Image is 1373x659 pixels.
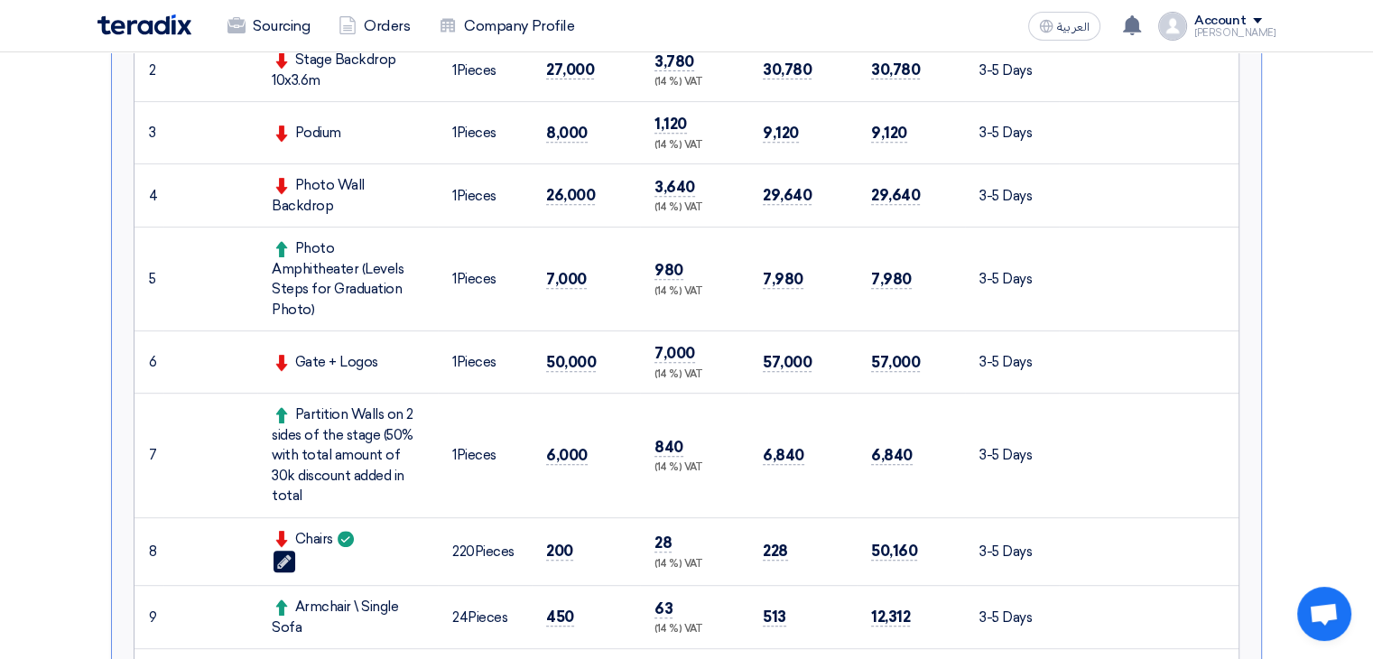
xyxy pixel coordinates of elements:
[654,178,695,197] span: 3,640
[452,62,457,79] span: 1
[452,188,457,204] span: 1
[135,517,163,586] td: 8
[654,200,734,216] div: (14 %) VAT
[763,270,803,289] span: 7,980
[546,446,588,465] span: 6,000
[1194,14,1246,29] div: Account
[654,460,734,476] div: (14 %) VAT
[424,6,589,46] a: Company Profile
[546,186,595,205] span: 26,000
[654,534,672,552] span: 28
[272,352,423,373] div: Gate + Logos
[135,227,163,331] td: 5
[654,622,734,637] div: (14 %) VAT
[763,608,786,627] span: 513
[965,331,1059,394] td: 3-5 Days
[1194,28,1276,38] div: [PERSON_NAME]
[272,404,423,506] div: Partition Walls on 2 sides of the stage (50% with total amount of 30k discount added in total
[97,14,191,35] img: Teradix logo
[871,608,910,627] span: 12,312
[654,115,687,134] span: 1,120
[546,542,573,561] span: 200
[965,39,1059,102] td: 3-5 Days
[452,543,475,560] span: 220
[452,271,457,287] span: 1
[965,586,1059,649] td: 3-5 Days
[1297,587,1351,641] a: Open chat
[546,270,587,289] span: 7,000
[654,52,694,71] span: 3,780
[654,75,734,90] div: (14 %) VAT
[452,125,457,141] span: 1
[871,60,920,79] span: 30,780
[654,599,673,618] span: 63
[438,394,532,518] td: Pieces
[654,284,734,300] div: (14 %) VAT
[135,394,163,518] td: 7
[135,39,163,102] td: 2
[438,102,532,164] td: Pieces
[763,186,812,205] span: 29,640
[438,39,532,102] td: Pieces
[763,124,799,143] span: 9,120
[438,517,532,586] td: Pieces
[871,124,907,143] span: 9,120
[654,344,695,363] span: 7,000
[438,586,532,649] td: Pieces
[452,609,468,626] span: 24
[871,446,913,465] span: 6,840
[654,557,734,572] div: (14 %) VAT
[546,608,574,627] span: 450
[452,354,457,370] span: 1
[135,586,163,649] td: 9
[654,367,734,383] div: (14 %) VAT
[546,60,594,79] span: 27,000
[272,529,423,550] div: Chairs
[965,394,1059,518] td: 3-5 Days
[871,186,920,205] span: 29,640
[1158,12,1187,41] img: profile_test.png
[135,331,163,394] td: 6
[1028,12,1100,41] button: العربية
[871,270,912,289] span: 7,980
[871,353,920,372] span: 57,000
[272,175,423,216] div: Photo Wall Backdrop
[1057,21,1090,33] span: العربية
[763,446,804,465] span: 6,840
[272,50,423,90] div: Stage Backdrop 10x3.6m
[763,542,788,561] span: 228
[871,542,917,561] span: 50,160
[438,331,532,394] td: Pieces
[546,124,588,143] span: 8,000
[654,438,683,457] span: 840
[654,261,683,280] span: 980
[213,6,324,46] a: Sourcing
[324,6,424,46] a: Orders
[135,102,163,164] td: 3
[763,353,812,372] span: 57,000
[438,164,532,227] td: Pieces
[965,517,1059,586] td: 3-5 Days
[763,60,812,79] span: 30,780
[965,102,1059,164] td: 3-5 Days
[272,123,423,144] div: Podium
[965,164,1059,227] td: 3-5 Days
[135,164,163,227] td: 4
[272,597,423,637] div: Armchair \ Single Sofa
[546,353,596,372] span: 50,000
[452,447,457,463] span: 1
[965,227,1059,331] td: 3-5 Days
[272,238,423,320] div: Photo Amphitheater (Levels Steps for Graduation Photo)
[438,227,532,331] td: Pieces
[654,138,734,153] div: (14 %) VAT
